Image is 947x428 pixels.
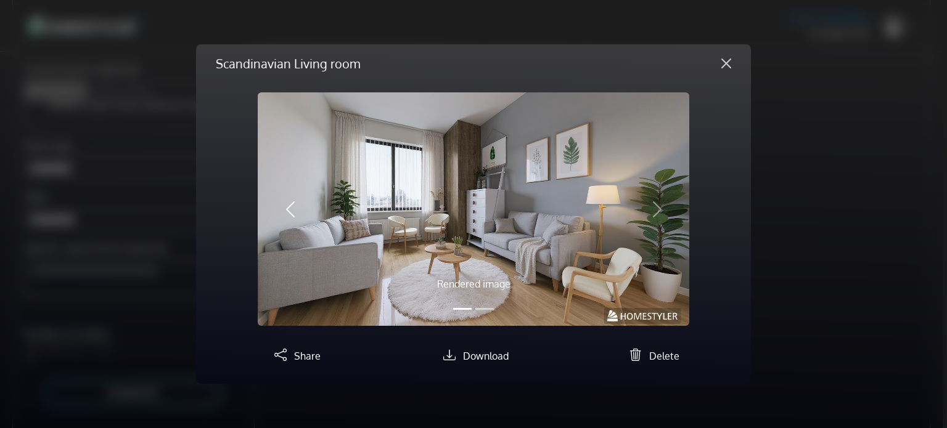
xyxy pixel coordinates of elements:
[625,345,679,364] button: Delete
[294,350,321,362] span: Share
[463,350,509,362] span: Download
[649,350,679,362] span: Delete
[269,350,321,362] a: Share
[438,350,509,362] a: Download
[475,302,494,316] button: Slide 2
[216,54,360,73] h5: Scandinavian Living room
[322,277,625,291] p: Rendered image
[258,92,689,325] img: homestyler-20250911-1-xxq77d.jpg
[453,302,472,316] button: Slide 1
[711,54,741,73] button: Close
